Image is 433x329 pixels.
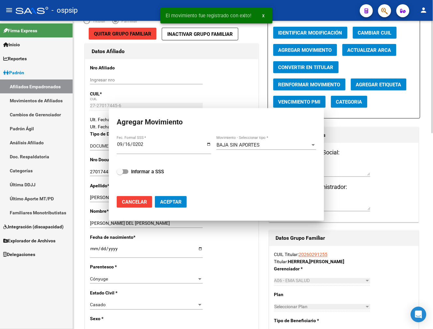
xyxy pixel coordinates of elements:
[216,142,260,148] span: BAJA SIN APORTES
[90,290,139,297] p: Estado Civil *
[90,208,139,215] p: Nombre
[274,265,323,273] p: Gerenciador *
[90,182,139,189] p: Apellido
[119,17,138,24] span: Familiar
[90,90,139,97] p: CUIL
[3,69,24,76] span: Padrón
[274,291,323,298] p: Plan
[348,47,391,53] span: Actualizar ARCA
[131,169,164,175] strong: Informar a SSS
[90,302,106,308] span: Casado
[262,13,265,19] span: x
[288,259,345,265] strong: HERRERA [PERSON_NAME]
[276,130,412,140] h1: Sección Comentarios
[3,223,64,230] span: Integración (discapacidad)
[420,6,428,14] mat-icon: person
[3,251,35,258] span: Delegaciones
[160,199,182,205] span: Aceptar
[278,99,321,105] span: Vencimiento PMI
[167,31,233,37] span: Inactivar Grupo Familiar
[83,20,144,25] mat-radio-group: Elija una opción
[308,259,309,265] span: ,
[90,156,139,163] p: Nro Documento
[276,233,412,244] h1: Datos Grupo Familiar
[90,143,132,149] span: DOCUMENTO UNICO
[155,196,187,208] button: Aceptar
[3,27,37,34] span: Firma Express
[117,196,152,208] button: Cancelar
[299,252,328,257] a: 20260291255
[122,199,147,205] span: Cancelar
[90,234,139,241] p: Fecha de nacimiento
[358,30,392,36] span: Cambiar CUIL
[90,130,139,137] p: Tipo de Documento *
[90,64,139,71] p: Nro Afiliado
[336,99,362,105] span: Categoria
[274,182,414,192] h3: Comentarios Administrador:
[90,123,253,130] div: Ult. Fecha Baja Formal: [DATE]
[3,41,20,48] span: Inicio
[90,277,108,282] span: Cónyuge
[411,307,426,322] div: Open Intercom Messenger
[5,6,13,14] mat-icon: menu
[94,31,151,37] span: Quitar Grupo Familiar
[274,304,365,310] span: Seleccionar Plan
[90,116,253,123] div: Ult. Fecha Alta Formal: [DATE]
[274,278,310,283] span: A06 - EMA SALUD
[3,55,27,62] span: Reportes
[92,46,252,57] h1: Datos Afiliado
[274,317,323,324] p: Tipo de Beneficiario *
[166,12,252,19] span: El movimiento fue registrado con exito!
[356,82,401,88] span: Agregar Etiqueta
[90,315,139,322] p: Sexo *
[90,17,106,24] span: Titular
[90,264,139,271] p: Parentesco *
[117,116,316,128] h2: Agregar Movimiento
[274,251,414,265] div: CUIL Titular: Titular:
[278,30,342,36] span: Identificar Modificación
[278,47,332,53] span: Agregar Movimiento
[278,82,340,88] span: Reinformar Movimiento
[52,3,78,18] span: - ospsip
[278,64,334,70] span: Convertir en Titular
[3,237,55,244] span: Explorador de Archivos
[274,148,414,157] h3: Comentarios Obra Social:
